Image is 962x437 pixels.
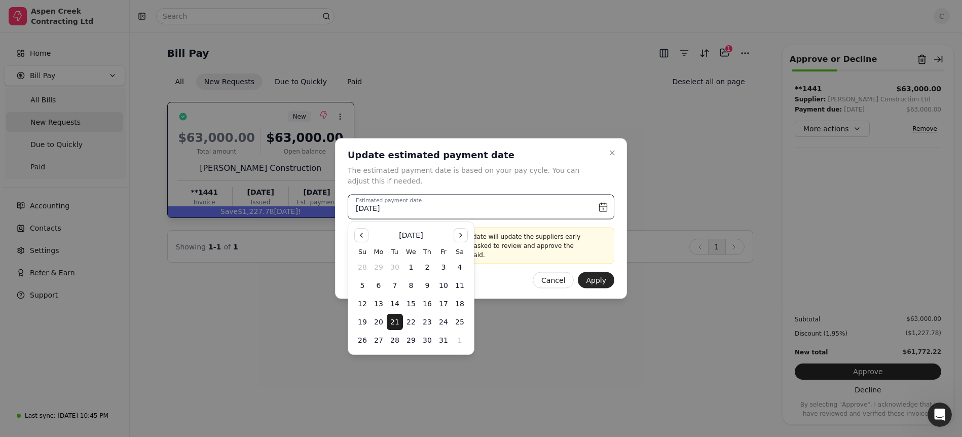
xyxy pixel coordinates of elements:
button: Sunday, October 12th, 2025 [354,296,371,312]
button: Saturday, October 4th, 2025 [452,259,468,275]
button: Friday, October 10th, 2025 [435,277,452,294]
button: Friday, October 31st, 2025 [435,332,452,348]
button: Monday, October 6th, 2025 [371,277,387,294]
th: Wednesday [403,246,419,257]
img: Profile image for Maria [12,246,32,267]
p: Changing the estimated payment date will update the suppliers early payment fee. Your supplier wi... [368,232,594,260]
button: Go to the Next Month [454,228,468,242]
button: Saturday, October 18th, 2025 [452,296,468,312]
button: Wednesday, October 29th, 2025 [403,332,419,348]
div: Close [178,4,196,22]
span: Hey [PERSON_NAME] 👋 Take a look around and if you have any questions, just reply to this message! [36,59,399,67]
button: Wednesday, October 22nd, 2025 [403,314,419,330]
th: Sunday [354,246,371,257]
button: Sunday, October 19th, 2025 [354,314,371,330]
button: Apply [578,272,614,288]
button: Messages [67,316,135,357]
div: • [DATE] [97,144,125,155]
button: Tuesday, September 30th, 2025 [387,259,403,275]
button: Tuesday, October 7th, 2025 [387,277,403,294]
h1: Messages [75,5,130,22]
span: Rate your conversation [36,247,119,255]
button: Tuesday, October 21st, 2025, selected [387,314,403,330]
button: Monday, September 29th, 2025 [371,259,387,275]
button: Saturday, October 11th, 2025 [452,277,468,294]
button: Sunday, October 5th, 2025 [354,277,371,294]
button: Monday, October 27th, 2025 [371,332,387,348]
div: • [DATE] [97,31,125,42]
div: • [DATE] [97,69,125,80]
button: Monday, October 20th, 2025 [371,314,387,330]
button: Wednesday, October 1st, 2025 [403,259,419,275]
img: Profile image for Evanne [12,96,32,117]
div: • [DATE] [97,181,125,192]
button: Thursday, October 30th, 2025 [419,332,435,348]
button: Monday, October 13th, 2025 [371,296,387,312]
button: Friday, October 17th, 2025 [435,296,452,312]
button: Friday, October 24th, 2025 [435,314,452,330]
span: Messages [82,342,121,349]
th: Saturday [452,246,468,257]
button: Send us a message [47,267,156,287]
div: [PERSON_NAME] [36,106,95,117]
div: • [DATE] [97,106,125,117]
span: Hey [PERSON_NAME] 👋 Welcome to Quickly 🙌 Take a look around and if you have any questions, just r... [36,209,483,217]
div: [PERSON_NAME] [36,31,95,42]
label: Estimated payment date [356,197,422,205]
div: • [DATE] [97,257,125,267]
span: Help [161,342,177,349]
span: Hey [PERSON_NAME] 👋 Take a look around and if you have any questions, just reply to this message! [36,134,399,142]
span: hi [36,97,43,105]
button: Wednesday, October 8th, 2025 [403,277,419,294]
img: Profile image for Evanne [12,209,32,229]
button: Tuesday, October 14th, 2025 [387,296,403,312]
button: Help [135,316,203,357]
button: Cancel [533,272,574,288]
table: October 2025 [354,246,468,348]
div: • [DATE] [97,219,125,230]
img: Profile image for Evanne [12,171,32,192]
span: ok...TY [36,172,60,180]
div: [PERSON_NAME] [36,257,95,267]
th: Tuesday [387,246,403,257]
button: Thursday, October 16th, 2025 [419,296,435,312]
button: Friday, October 3rd, 2025 [435,259,452,275]
div: [PERSON_NAME] [36,144,95,155]
button: Sunday, October 26th, 2025 [354,332,371,348]
button: Thursday, October 2nd, 2025 [419,259,435,275]
button: Wednesday, October 15th, 2025 [403,296,419,312]
th: Monday [371,246,387,257]
button: Sunday, September 28th, 2025 [354,259,371,275]
button: Estimated payment date [348,195,614,220]
h2: Update estimated payment date [348,149,602,161]
span: Home [23,342,44,349]
th: Friday [435,246,452,257]
button: Saturday, November 1st, 2025 [452,332,468,348]
img: Profile image for Evanne [12,59,32,79]
button: Thursday, October 9th, 2025 [419,277,435,294]
iframe: Intercom live chat [928,403,952,427]
p: The estimated payment date is based on your pay cycle. You can adjust this if needed. [348,165,602,187]
button: Thursday, October 23rd, 2025 [419,314,435,330]
img: Profile image for Evanne [12,134,32,154]
div: [PERSON_NAME] [36,69,95,80]
img: Profile image for Evanne [12,21,32,42]
button: Tuesday, October 28th, 2025 [387,332,403,348]
button: Go to the Previous Month [354,228,368,242]
div: [PERSON_NAME] [36,219,95,230]
th: Thursday [419,246,435,257]
button: Saturday, October 25th, 2025 [452,314,468,330]
div: [PERSON_NAME] [36,181,95,192]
